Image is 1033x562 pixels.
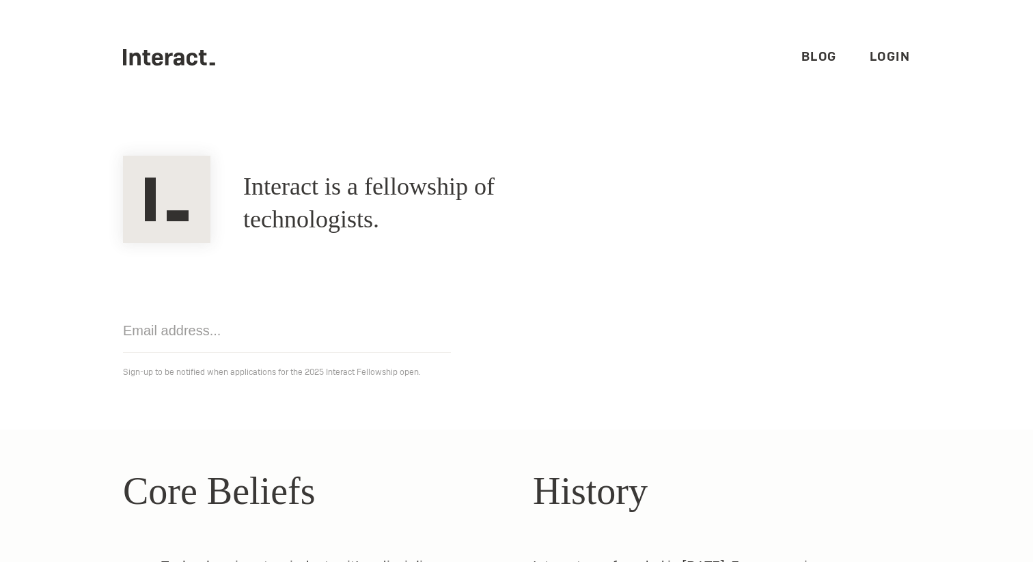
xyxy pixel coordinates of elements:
p: Sign-up to be notified when applications for the 2025 Interact Fellowship open. [123,364,910,380]
h2: Core Beliefs [123,462,500,520]
a: Login [870,48,911,64]
h2: History [533,462,910,520]
img: Interact Logo [123,156,210,243]
input: Email address... [123,309,451,353]
h1: Interact is a fellowship of technologists. [243,171,612,236]
a: Blog [801,48,837,64]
